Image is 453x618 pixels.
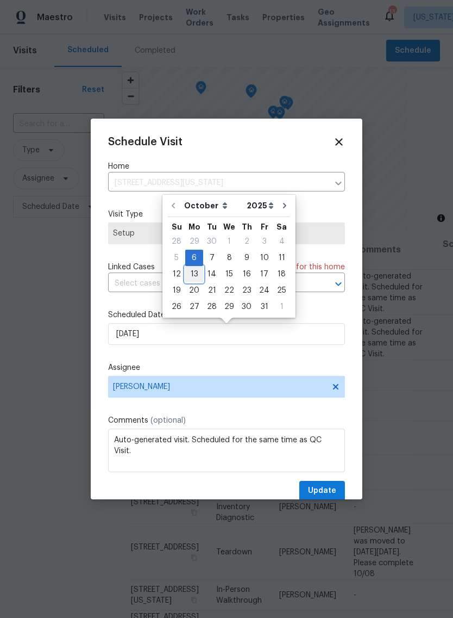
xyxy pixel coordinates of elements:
[238,299,255,314] div: 30
[255,266,273,282] div: Fri Oct 17 2025
[203,282,221,299] div: Tue Oct 21 2025
[203,234,221,249] div: 30
[255,282,273,299] div: Fri Oct 24 2025
[185,299,203,314] div: 27
[185,250,203,266] div: Mon Oct 06 2025
[185,250,203,265] div: 6
[238,267,255,282] div: 16
[261,223,268,231] abbr: Friday
[223,223,235,231] abbr: Wednesday
[168,282,185,299] div: Sun Oct 19 2025
[168,299,185,315] div: Sun Oct 26 2025
[273,250,290,266] div: Sat Oct 11 2025
[203,233,221,250] div: Tue Sep 30 2025
[255,299,273,315] div: Fri Oct 31 2025
[221,299,238,314] div: 29
[108,137,183,147] span: Schedule Visit
[185,266,203,282] div: Mon Oct 13 2025
[273,299,290,315] div: Sat Nov 01 2025
[108,310,345,320] label: Scheduled Date
[185,283,203,298] div: 20
[273,282,290,299] div: Sat Oct 25 2025
[238,283,255,298] div: 23
[203,250,221,265] div: 7
[168,250,185,265] div: 5
[203,266,221,282] div: Tue Oct 14 2025
[238,233,255,250] div: Thu Oct 02 2025
[185,267,203,282] div: 13
[108,362,345,373] label: Assignee
[221,266,238,282] div: Wed Oct 15 2025
[108,209,345,220] label: Visit Type
[273,266,290,282] div: Sat Oct 18 2025
[273,299,290,314] div: 1
[276,223,287,231] abbr: Saturday
[255,283,273,298] div: 24
[221,250,238,265] div: 8
[238,266,255,282] div: Thu Oct 16 2025
[168,233,185,250] div: Sun Sep 28 2025
[255,299,273,314] div: 31
[108,415,345,426] label: Comments
[255,234,273,249] div: 3
[181,197,244,214] select: Month
[168,266,185,282] div: Sun Oct 12 2025
[255,267,273,282] div: 17
[255,233,273,250] div: Fri Oct 03 2025
[299,481,345,501] button: Update
[113,382,326,391] span: [PERSON_NAME]
[276,195,293,217] button: Go to next month
[244,197,276,214] select: Year
[108,161,345,172] label: Home
[168,234,185,249] div: 28
[185,233,203,250] div: Mon Sep 29 2025
[221,233,238,250] div: Wed Oct 01 2025
[221,250,238,266] div: Wed Oct 08 2025
[168,299,185,314] div: 26
[238,282,255,299] div: Thu Oct 23 2025
[203,283,221,298] div: 21
[203,267,221,282] div: 14
[255,250,273,265] div: 10
[221,299,238,315] div: Wed Oct 29 2025
[273,250,290,265] div: 11
[273,234,290,249] div: 4
[273,233,290,250] div: Sat Oct 04 2025
[242,223,252,231] abbr: Thursday
[108,175,329,191] input: Enter in an address
[238,250,255,265] div: 9
[172,223,182,231] abbr: Sunday
[168,283,185,298] div: 19
[113,228,340,239] span: Setup
[273,283,290,298] div: 25
[238,299,255,315] div: Thu Oct 30 2025
[108,323,345,345] input: M/D/YYYY
[203,299,221,314] div: 28
[168,267,185,282] div: 12
[238,250,255,266] div: Thu Oct 09 2025
[185,299,203,315] div: Mon Oct 27 2025
[207,223,217,231] abbr: Tuesday
[238,234,255,249] div: 2
[333,136,345,148] span: Close
[203,299,221,315] div: Tue Oct 28 2025
[331,276,346,292] button: Open
[108,275,314,292] input: Select cases
[203,250,221,266] div: Tue Oct 07 2025
[185,282,203,299] div: Mon Oct 20 2025
[221,282,238,299] div: Wed Oct 22 2025
[221,267,238,282] div: 15
[150,417,186,424] span: (optional)
[185,234,203,249] div: 29
[165,195,181,217] button: Go to previous month
[221,283,238,298] div: 22
[168,250,185,266] div: Sun Oct 05 2025
[255,250,273,266] div: Fri Oct 10 2025
[273,267,290,282] div: 18
[188,223,200,231] abbr: Monday
[108,429,345,472] textarea: Auto-generated visit. Scheduled for the same time as QC Visit.
[221,234,238,249] div: 1
[308,484,336,498] span: Update
[108,262,155,273] span: Linked Cases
